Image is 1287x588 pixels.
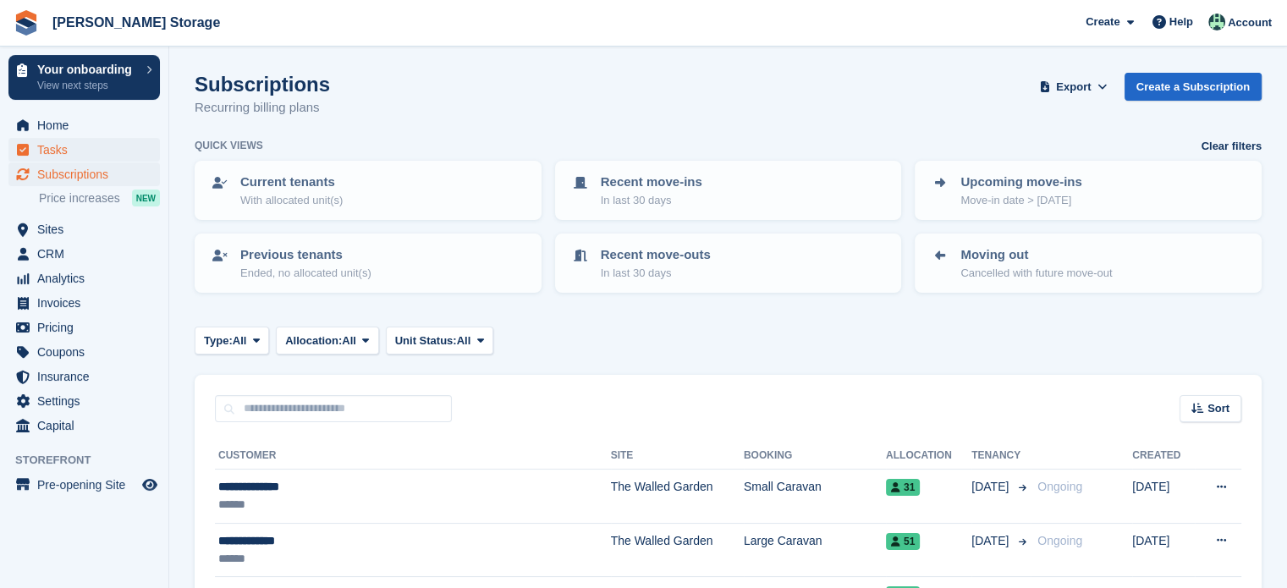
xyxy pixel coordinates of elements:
span: Settings [37,389,139,413]
span: [DATE] [971,478,1012,496]
span: Allocation: [285,332,342,349]
p: In last 30 days [601,265,711,282]
span: All [342,332,356,349]
span: Storefront [15,452,168,469]
button: Export [1037,73,1111,101]
a: Upcoming move-ins Move-in date > [DATE] [916,162,1260,218]
th: Created [1132,442,1195,470]
button: Type: All [195,327,269,354]
span: Sites [37,217,139,241]
span: Export [1056,79,1091,96]
p: In last 30 days [601,192,702,209]
p: Ended, no allocated unit(s) [240,265,371,282]
td: The Walled Garden [611,470,744,524]
span: Subscriptions [37,162,139,186]
p: Move-in date > [DATE] [960,192,1081,209]
span: Home [37,113,139,137]
span: Help [1169,14,1193,30]
td: [DATE] [1132,470,1195,524]
th: Allocation [886,442,971,470]
div: NEW [132,190,160,206]
img: Nicholas Pain [1208,14,1225,30]
td: Large Caravan [744,523,886,577]
th: Booking [744,442,886,470]
img: stora-icon-8386f47178a22dfd0bd8f6a31ec36ba5ce8667c1dd55bd0f319d3a0aa187defe.svg [14,10,39,36]
h6: Quick views [195,138,263,153]
a: menu [8,389,160,413]
a: menu [8,365,160,388]
a: menu [8,162,160,186]
p: Moving out [960,245,1112,265]
a: Clear filters [1201,138,1262,155]
a: menu [8,340,160,364]
span: Account [1228,14,1272,31]
p: Upcoming move-ins [960,173,1081,192]
a: menu [8,316,160,339]
a: Moving out Cancelled with future move-out [916,235,1260,291]
span: All [233,332,247,349]
span: Create [1086,14,1119,30]
th: Customer [215,442,611,470]
td: The Walled Garden [611,523,744,577]
span: Insurance [37,365,139,388]
a: menu [8,138,160,162]
a: [PERSON_NAME] Storage [46,8,227,36]
a: Current tenants With allocated unit(s) [196,162,540,218]
p: View next steps [37,78,138,93]
span: Analytics [37,267,139,290]
a: Your onboarding View next steps [8,55,160,100]
p: Recent move-outs [601,245,711,265]
span: 31 [886,479,920,496]
a: menu [8,113,160,137]
a: Recent move-ins In last 30 days [557,162,900,218]
a: Create a Subscription [1125,73,1262,101]
a: menu [8,242,160,266]
p: Recent move-ins [601,173,702,192]
p: Previous tenants [240,245,371,265]
a: Price increases NEW [39,189,160,207]
span: Invoices [37,291,139,315]
td: Small Caravan [744,470,886,524]
p: With allocated unit(s) [240,192,343,209]
p: Cancelled with future move-out [960,265,1112,282]
span: Ongoing [1037,480,1082,493]
a: menu [8,291,160,315]
p: Recurring billing plans [195,98,330,118]
span: Price increases [39,190,120,206]
span: 51 [886,533,920,550]
a: menu [8,473,160,497]
th: Site [611,442,744,470]
span: Pricing [37,316,139,339]
span: All [457,332,471,349]
span: Capital [37,414,139,437]
span: Tasks [37,138,139,162]
td: [DATE] [1132,523,1195,577]
p: Your onboarding [37,63,138,75]
a: Recent move-outs In last 30 days [557,235,900,291]
a: Preview store [140,475,160,495]
span: Unit Status: [395,332,457,349]
span: Sort [1207,400,1229,417]
a: menu [8,267,160,290]
span: [DATE] [971,532,1012,550]
button: Allocation: All [276,327,379,354]
a: Previous tenants Ended, no allocated unit(s) [196,235,540,291]
button: Unit Status: All [386,327,493,354]
a: menu [8,414,160,437]
span: Ongoing [1037,534,1082,547]
h1: Subscriptions [195,73,330,96]
th: Tenancy [971,442,1031,470]
span: Type: [204,332,233,349]
span: CRM [37,242,139,266]
p: Current tenants [240,173,343,192]
a: menu [8,217,160,241]
span: Pre-opening Site [37,473,139,497]
span: Coupons [37,340,139,364]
